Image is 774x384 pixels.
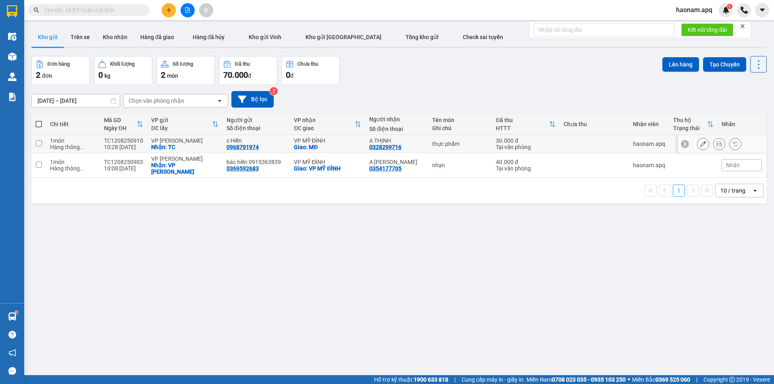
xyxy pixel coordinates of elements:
div: A LÊ VĂN HIẾU [369,159,424,165]
div: Giao: MĐ [294,144,361,150]
img: icon-new-feature [722,6,730,14]
div: 0369592683 [227,165,259,172]
div: 30.000 đ [496,137,556,144]
div: Chưa thu [298,61,318,67]
div: VP MỸ ĐÌNH [294,137,361,144]
span: Hỗ trợ kỹ thuật: [374,375,448,384]
div: Hàng thông thường [50,165,96,172]
div: 10:28 [DATE] [104,144,143,150]
img: warehouse-icon [8,32,17,41]
div: Nhân viên [633,121,665,127]
span: Cung cấp máy in - giấy in: [462,375,524,384]
sup: 2 [270,87,278,95]
div: VP gửi [151,117,212,123]
div: 1 món [50,137,96,144]
span: đơn [42,73,52,79]
span: đ [290,73,293,79]
div: Khối lượng [110,61,135,67]
span: đ [248,73,251,79]
div: Chọn văn phòng nhận [129,97,184,105]
span: plus [166,7,172,13]
button: Chưa thu0đ [281,56,340,85]
div: Chưa thu [564,121,625,127]
input: Select a date range. [32,94,120,107]
span: ... [80,165,85,172]
div: Ghi chú [432,125,488,131]
div: haonam.apq [633,162,665,168]
div: 0354177705 [369,165,402,172]
div: HTTT [496,125,549,131]
span: Kết nối tổng đài [688,25,727,34]
input: Tìm tên, số ĐT hoặc mã đơn [44,6,139,15]
span: kg [104,73,110,79]
img: warehouse-icon [8,312,17,321]
div: haonam.apq [633,141,665,147]
button: aim [199,3,213,17]
button: Số lượng2món [156,56,215,85]
img: warehouse-icon [8,52,17,61]
img: solution-icon [8,93,17,101]
div: 1 món [50,159,96,165]
button: Kho nhận [96,27,134,47]
th: Toggle SortBy [669,114,718,135]
span: copyright [729,377,735,382]
img: phone-icon [741,6,748,14]
th: Toggle SortBy [100,114,147,135]
span: Miền Bắc [632,375,690,384]
button: Kết nối tổng đài [681,23,733,36]
span: 2 [36,70,40,80]
sup: 1 [727,4,732,9]
div: A THỊNH [369,137,424,144]
div: Người gửi [227,117,286,123]
div: Thu hộ [673,117,707,123]
div: 10 / trang [720,187,745,195]
div: Người nhận [369,116,424,122]
div: TC1208250910 [104,137,143,144]
strong: 0369 525 060 [655,376,690,383]
button: Kho gửi [31,27,64,47]
svg: open [752,187,758,194]
span: | [696,375,697,384]
div: VP nhận [294,117,354,123]
div: VP MỸ ĐÌNH [294,159,361,165]
div: VP [PERSON_NAME] [151,156,218,162]
span: message [8,367,16,375]
button: plus [162,3,176,17]
span: ... [80,144,85,150]
span: caret-down [759,6,766,14]
span: Hàng đã hủy [193,34,225,40]
span: món [167,73,178,79]
div: 0968791974 [227,144,259,150]
svg: open [216,98,223,104]
span: file-add [185,7,190,13]
span: Nhãn [726,162,740,168]
img: logo-vxr [7,5,17,17]
span: close [740,23,745,29]
sup: 1 [15,311,18,313]
div: Đã thu [496,117,549,123]
div: Tại văn phòng [496,165,556,172]
button: Đã thu70.000đ [219,56,277,85]
div: ĐC lấy [151,125,212,131]
button: 1 [673,185,685,197]
div: nhạn [432,162,488,168]
div: VP [PERSON_NAME] [151,137,218,144]
span: 1 [728,4,731,9]
span: aim [203,7,209,13]
span: | [454,375,456,384]
span: Kho gửi Vinh [249,34,281,40]
th: Toggle SortBy [492,114,560,135]
span: Tổng kho gửi [406,34,439,40]
button: file-add [181,3,195,17]
div: Số lượng [173,61,193,67]
div: 0328299716 [369,144,402,150]
strong: 1900 633 818 [414,376,448,383]
img: warehouse-icon [8,73,17,81]
div: Nhãn [722,121,762,127]
th: Toggle SortBy [290,114,365,135]
button: Hàng đã giao [134,27,181,47]
span: search [33,7,39,13]
span: ⚪️ [628,378,630,381]
button: Trên xe [64,27,96,47]
button: Bộ lọc [231,91,274,108]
